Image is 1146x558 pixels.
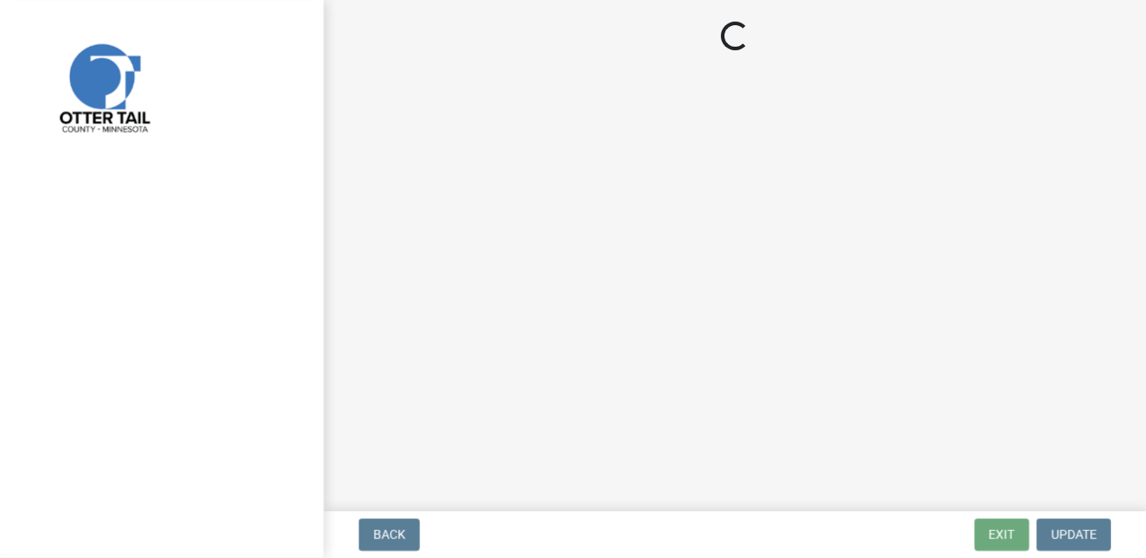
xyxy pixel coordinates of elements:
[1051,527,1097,542] span: Update
[36,19,171,154] img: Otter Tail County, Minnesota
[373,527,405,542] span: Back
[1036,518,1111,551] button: Update
[359,518,420,551] button: Back
[974,518,1029,551] button: Exit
